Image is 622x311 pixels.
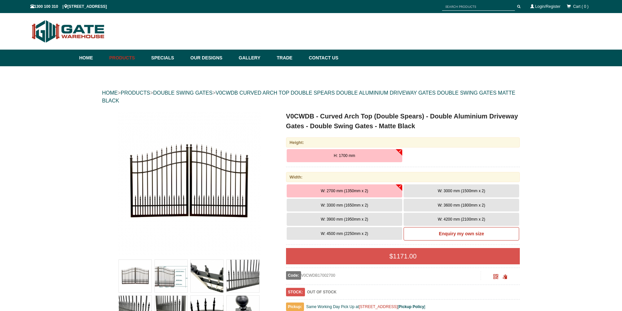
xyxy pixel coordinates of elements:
a: [STREET_ADDRESS] [359,304,398,309]
span: W: 2700 mm (1350mm x 2) [321,189,368,193]
span: W: 3300 mm (1650mm x 2) [321,203,368,208]
span: H: 1700 mm [334,153,355,158]
span: W: 3000 mm (1500mm x 2) [438,189,485,193]
button: H: 1700 mm [287,149,402,162]
span: W: 4200 mm (2100mm x 2) [438,217,485,222]
a: Login/Register [535,4,560,9]
h1: V0CWDB - Curved Arch Top (Double Spears) - Double Aluminium Driveway Gates - Double Swing Gates -... [286,111,520,131]
button: W: 3900 mm (1950mm x 2) [287,213,402,226]
a: Trade [273,50,305,66]
a: V0CWDB CURVED ARCH TOP DOUBLE SPEARS DOUBLE ALUMINIUM DRIVEWAY GATES DOUBLE SWING GATES MATTE BLACK [102,90,516,103]
a: HOME [102,90,118,96]
span: Same Working Day Pick Up at [ ] [306,304,425,309]
b: OUT OF STOCK [307,290,336,294]
span: W: 3900 mm (1950mm x 2) [321,217,368,222]
button: W: 3600 mm (1800mm x 2) [404,199,519,212]
img: Gate Warehouse [30,16,106,46]
span: 1300 100 310 | [STREET_ADDRESS] [30,4,107,9]
img: V0CWDB - Curved Arch Top (Double Spears) - Double Aluminium Driveway Gates - Double Swing Gates -... [191,260,223,292]
button: W: 2700 mm (1350mm x 2) [287,184,402,197]
div: Height: [286,137,520,148]
img: V0CWDB - Curved Arch Top (Double Spears) - Double Aluminium Driveway Gates - Double Swing Gates -... [119,260,152,292]
span: 1171.00 [393,253,417,260]
a: Contact Us [306,50,339,66]
a: Enquiry my own size [404,227,519,241]
a: DOUBLE SWING GATES [153,90,213,96]
a: Home [79,50,106,66]
span: STOCK: [286,288,305,296]
img: V0CWDB - Curved Arch Top (Double Spears) - Double Aluminium Driveway Gates - Double Swing Gates -... [117,111,261,255]
img: V0CWDB - Curved Arch Top (Double Spears) - Double Aluminium Driveway Gates - Double Swing Gates -... [227,260,259,292]
span: W: 4500 mm (2250mm x 2) [321,231,368,236]
input: SEARCH PRODUCTS [442,3,515,11]
span: Code: [286,271,301,280]
b: Enquiry my own size [439,231,484,236]
img: V0CWDB - Curved Arch Top (Double Spears) - Double Aluminium Driveway Gates - Double Swing Gates -... [155,260,187,292]
a: Click to enlarge and scan to share. [493,275,498,280]
button: W: 4500 mm (2250mm x 2) [287,227,402,240]
button: W: 3000 mm (1500mm x 2) [404,184,519,197]
div: > > > [102,83,520,111]
a: Products [106,50,148,66]
span: Cart ( 0 ) [573,4,588,9]
a: V0CWDB - Curved Arch Top (Double Spears) - Double Aluminium Driveway Gates - Double Swing Gates -... [103,111,276,255]
a: Specials [148,50,187,66]
button: W: 4200 mm (2100mm x 2) [404,213,519,226]
a: Pickup Policy [399,304,424,309]
div: $ [286,248,520,264]
div: V0CWDB17002700 [286,271,481,280]
span: W: 3600 mm (1800mm x 2) [438,203,485,208]
a: Our Designs [187,50,235,66]
span: Click to copy the URL [502,274,507,279]
a: PRODUCTS [121,90,150,96]
a: Gallery [235,50,273,66]
div: Width: [286,172,520,182]
button: W: 3300 mm (1650mm x 2) [287,199,402,212]
span: Pickup: [286,303,304,311]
